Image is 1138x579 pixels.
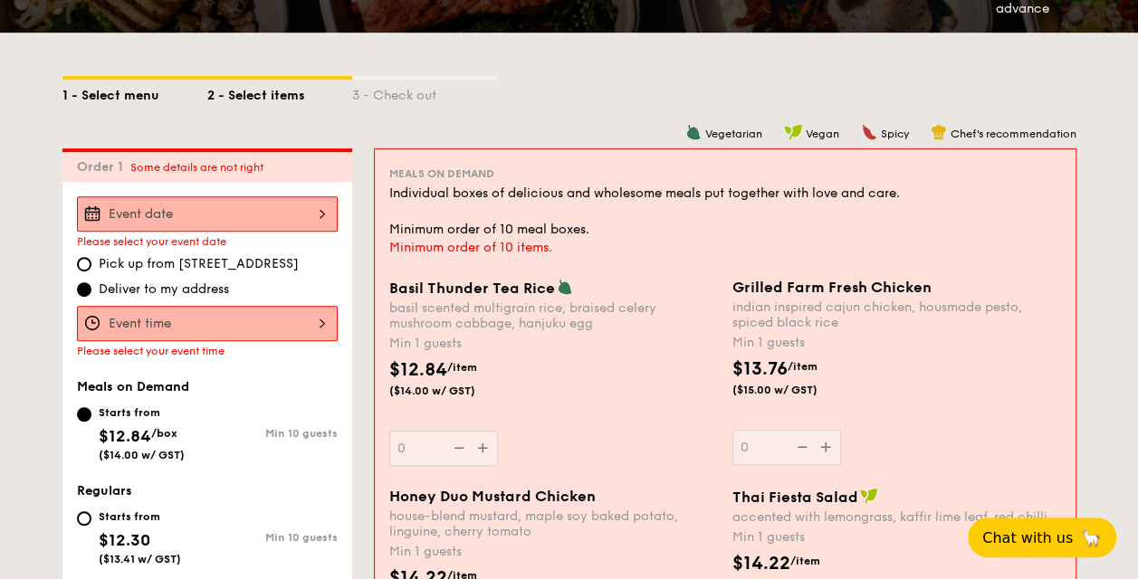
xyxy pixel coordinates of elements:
img: icon-vegetarian.fe4039eb.svg [685,124,702,140]
img: icon-vegetarian.fe4039eb.svg [557,279,573,295]
span: /item [788,360,818,373]
span: $12.84 [99,426,151,446]
div: 3 - Check out [352,80,497,105]
span: $12.30 [99,530,150,550]
span: Spicy [881,128,909,140]
input: Starts from$12.84/box($14.00 w/ GST)Min 10 guests [77,407,91,422]
input: Pick up from [STREET_ADDRESS] [77,257,91,271]
div: Min 10 guests [207,427,338,440]
input: Event date [77,196,338,232]
span: Pick up from [STREET_ADDRESS] [99,255,299,273]
span: ($15.00 w/ GST) [732,383,856,397]
span: Honey Duo Mustard Chicken [389,488,596,505]
span: 🦙 [1080,527,1102,548]
span: Grilled Farm Fresh Chicken [732,279,932,296]
div: basil scented multigrain rice, braised celery mushroom cabbage, hanjuku egg [389,300,718,331]
div: Min 10 guests [207,531,338,544]
span: Chef's recommendation [951,128,1076,140]
div: Minimum order of 10 items. [389,239,1061,257]
span: Deliver to my address [99,280,229,299]
span: ($13.41 w/ GST) [99,553,181,565]
span: /item [447,361,477,374]
span: Meals on Demand [77,379,189,394]
span: ($14.00 w/ GST) [389,384,512,398]
img: icon-vegan.f8ff3823.svg [860,488,878,504]
div: 1 - Select menu [62,80,207,105]
span: $12.84 [389,359,447,381]
div: indian inspired cajun chicken, housmade pesto, spiced black rice [732,299,1061,330]
div: Min 1 guests [732,334,1061,352]
span: Some details are not right [130,161,263,174]
div: Min 1 guests [389,543,718,561]
div: Individual boxes of delicious and wholesome meals put together with love and care. Minimum order ... [389,185,1061,239]
span: Chat with us [982,529,1073,546]
div: accented with lemongrass, kaffir lime leaf, red chilli [732,509,1061,525]
span: Vegan [806,128,839,140]
span: $14.22 [732,553,790,574]
input: Deliver to my address [77,282,91,297]
div: Min 1 guests [389,335,718,353]
span: /item [790,555,820,567]
span: Basil Thunder Tea Rice [389,280,555,297]
input: Event time [77,306,338,341]
div: house-blend mustard, maple soy baked potato, linguine, cherry tomato [389,508,718,539]
span: Meals on Demand [389,167,494,180]
img: icon-chef-hat.a58ddaea.svg [931,124,947,140]
div: Please select your event date [77,235,338,248]
img: icon-vegan.f8ff3823.svg [784,124,802,140]
span: $13.76 [732,358,788,380]
div: Starts from [99,405,185,420]
span: Regulars [77,483,132,498]
button: Chat with us🦙 [968,517,1116,557]
img: icon-spicy.37a8142b.svg [861,124,877,140]
div: Min 1 guests [732,528,1061,546]
span: Vegetarian [705,128,762,140]
span: Thai Fiesta Salad [732,489,858,506]
div: 2 - Select items [207,80,352,105]
span: Please select your event time [77,345,225,357]
input: Starts from$12.30($13.41 w/ GST)Min 10 guests [77,511,91,526]
span: /box [151,427,177,440]
div: Starts from [99,509,181,524]
span: Order 1 [77,159,130,175]
span: ($14.00 w/ GST) [99,449,185,461]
